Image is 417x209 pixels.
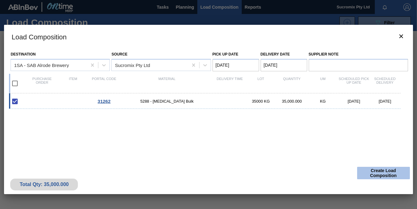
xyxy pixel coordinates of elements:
[357,167,410,179] button: Create Load Composition
[88,77,119,90] div: Portal code
[57,77,88,90] div: Item
[245,99,276,104] div: 35000 KG
[214,77,245,90] div: Delivery Time
[115,62,150,68] div: Sucromix Pty Ltd
[213,52,239,56] label: Pick up Date
[4,25,413,48] h3: Load Composition
[11,52,35,56] label: Destination
[26,77,57,90] div: Purchase order
[276,77,307,90] div: Quantity
[339,77,370,90] div: Scheduled Pick up Date
[261,52,290,56] label: Delivery Date
[309,50,408,59] label: Supplier Note
[111,52,127,56] label: Source
[88,99,119,104] div: Go to Order
[15,182,73,187] div: Total Qty: 35,000.000
[370,99,401,104] div: [DATE]
[307,99,339,104] div: KG
[119,99,214,104] span: 5288 - Dextrose Bulk
[213,59,259,71] input: mm/dd/yyyy
[98,99,111,104] span: 31262
[339,99,370,104] div: [DATE]
[370,77,401,90] div: Scheduled Delivery
[261,59,307,71] input: mm/dd/yyyy
[14,62,69,68] div: 1SA - SAB Alrode Brewery
[245,77,276,90] div: Lot
[307,77,339,90] div: UM
[276,99,307,104] div: 35,000.000
[119,77,214,90] div: Material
